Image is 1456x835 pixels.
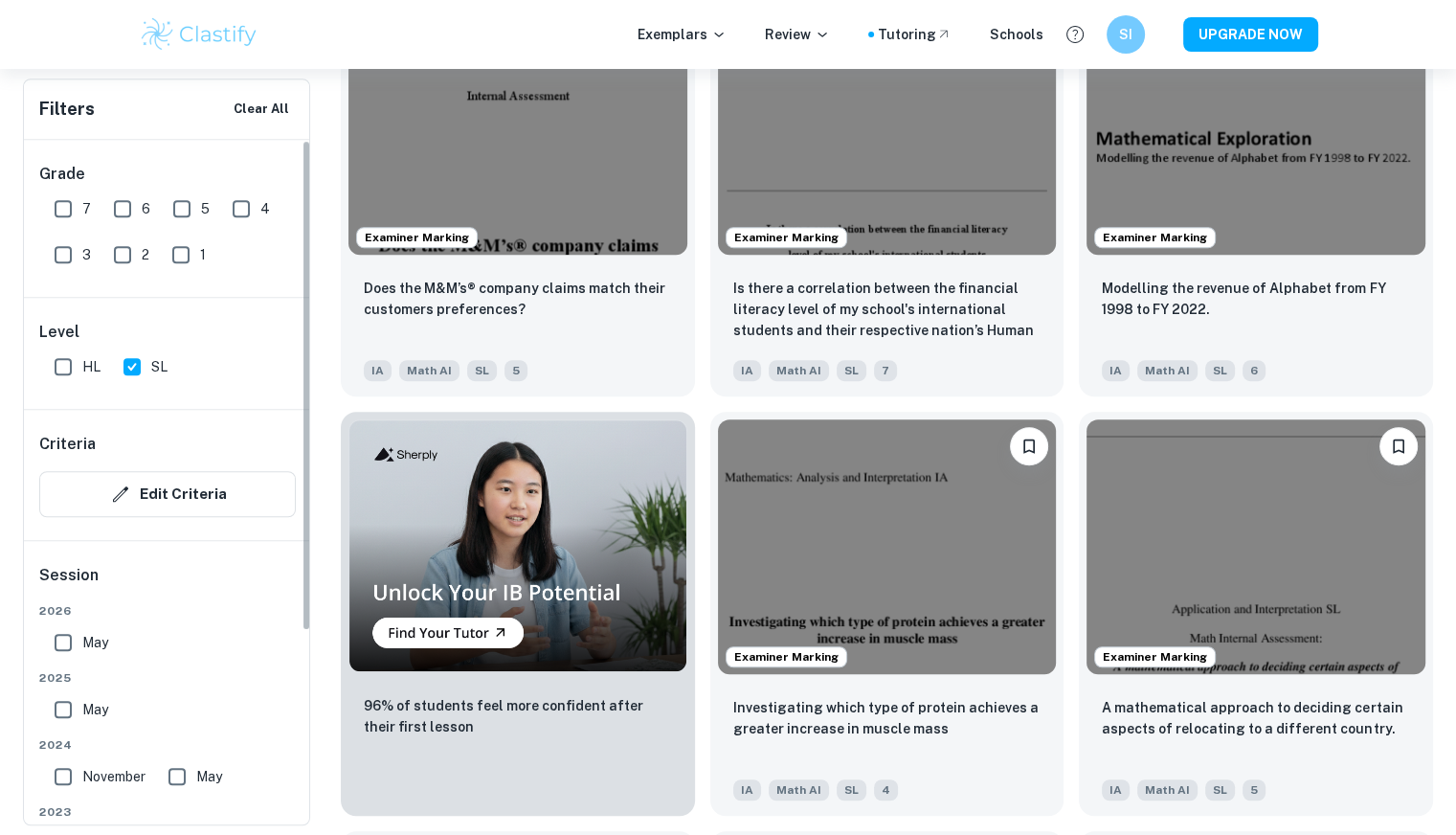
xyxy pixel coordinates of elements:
[878,24,952,45] a: Tutoring
[399,360,459,381] span: Math AI
[39,321,296,344] h6: Level
[1243,779,1266,801] span: 5
[1095,648,1215,666] span: Examiner Marking
[151,356,168,377] span: SL
[201,198,210,219] span: 5
[348,419,687,671] img: Thumbnail
[39,803,296,821] span: 2023
[229,95,294,124] button: Clear All
[837,779,866,801] span: SL
[733,360,761,381] span: IA
[39,433,96,456] h6: Criteria
[348,1,687,255] img: Math AI IA example thumbnail: Does the M&M’s® company claims match the
[39,564,296,602] h6: Session
[39,163,296,186] h6: Grade
[1205,360,1235,381] span: SL
[357,229,477,246] span: Examiner Marking
[200,244,206,265] span: 1
[364,360,392,381] span: IA
[727,648,846,666] span: Examiner Marking
[710,412,1064,815] a: Examiner MarkingBookmarkInvestigating which type of protein achieves a greater increase in muscle...
[769,779,829,801] span: Math AI
[874,360,897,381] span: 7
[638,24,727,45] p: Exemplars
[733,278,1042,343] p: Is there a correlation between the financial literacy level of my school's international students...
[990,24,1043,45] a: Schools
[1183,17,1318,52] button: UPGRADE NOW
[1059,18,1091,51] button: Help and Feedback
[1137,779,1198,801] span: Math AI
[1114,24,1136,45] h6: SI
[733,697,1042,739] p: Investigating which type of protein achieves a greater increase in muscle mass
[467,360,497,381] span: SL
[837,360,866,381] span: SL
[1079,412,1433,815] a: Examiner MarkingBookmarkA mathematical approach to deciding certain aspects of relocating to a di...
[364,278,672,320] p: Does the M&M’s® company claims match their customers preferences?
[769,360,829,381] span: Math AI
[1205,779,1235,801] span: SL
[341,412,695,815] a: Thumbnail96% of students feel more confident after their first lesson
[1102,360,1130,381] span: IA
[39,669,296,687] span: 2025
[1107,15,1145,54] button: SI
[1379,427,1418,465] button: Bookmark
[39,602,296,620] span: 2026
[1102,278,1410,320] p: Modelling the revenue of Alphabet from FY 1998 to FY 2022.
[765,24,830,45] p: Review
[718,1,1057,255] img: Math AI IA example thumbnail: Is there a correlation between the finan
[1137,360,1198,381] span: Math AI
[1102,779,1130,801] span: IA
[1010,427,1048,465] button: Bookmark
[733,779,761,801] span: IA
[364,695,672,737] p: 96% of students feel more confident after their first lesson
[139,15,260,54] img: Clastify logo
[1102,697,1410,739] p: A mathematical approach to deciding certain aspects of relocating to a different country.
[82,766,146,787] span: November
[39,736,296,754] span: 2024
[142,244,149,265] span: 2
[1095,229,1215,246] span: Examiner Marking
[1086,419,1425,673] img: Math AI IA example thumbnail: A mathematical approach to deciding cert
[1086,1,1425,255] img: Math AI IA example thumbnail: Modelling the revenue of Alphabet from F
[196,766,222,787] span: May
[82,244,91,265] span: 3
[727,229,846,246] span: Examiner Marking
[82,198,91,219] span: 7
[82,632,108,653] span: May
[874,779,898,801] span: 4
[504,360,527,381] span: 5
[39,96,95,123] h6: Filters
[142,198,150,219] span: 6
[1243,360,1266,381] span: 6
[82,356,101,377] span: HL
[82,699,108,720] span: May
[718,419,1057,673] img: Math AI IA example thumbnail: Investigating which type of protein achi
[260,198,270,219] span: 4
[39,471,296,517] button: Edit Criteria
